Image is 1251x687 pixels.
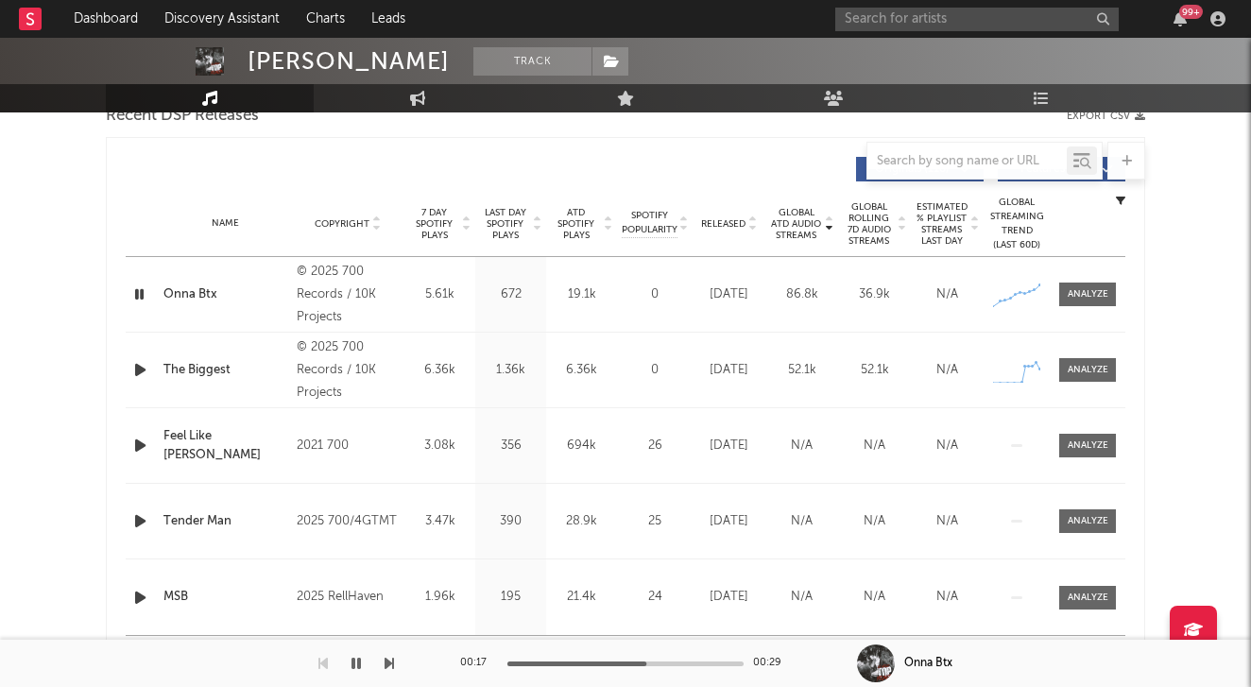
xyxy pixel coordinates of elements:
div: [DATE] [697,285,761,304]
div: N/A [916,588,979,607]
div: N/A [843,437,906,455]
div: 86.8k [770,285,833,304]
div: 3.47k [409,512,471,531]
div: N/A [916,512,979,531]
div: © 2025 700 Records / 10K Projects [297,261,400,329]
span: Global Rolling 7D Audio Streams [843,201,895,247]
div: 00:29 [753,652,791,675]
div: 390 [480,512,541,531]
span: Estimated % Playlist Streams Last Day [916,201,968,247]
div: 2025 700/4GTMT [297,510,400,533]
div: 672 [480,285,541,304]
div: 195 [480,588,541,607]
span: ATD Spotify Plays [551,207,601,241]
button: 99+ [1174,11,1187,26]
div: [PERSON_NAME] [248,47,450,76]
div: 1.96k [409,588,471,607]
div: 694k [551,437,612,455]
div: [DATE] [697,361,761,380]
div: N/A [770,512,833,531]
div: 00:17 [460,652,498,675]
div: [DATE] [697,437,761,455]
div: 0 [622,285,688,304]
div: 356 [480,437,541,455]
div: 1.36k [480,361,541,380]
div: N/A [843,512,906,531]
div: 0 [622,361,688,380]
a: The Biggest [163,361,287,380]
button: Export CSV [1067,111,1145,122]
a: Tender Man [163,512,287,531]
div: 24 [622,588,688,607]
div: Onna Btx [904,655,952,672]
input: Search by song name or URL [867,154,1067,169]
div: 52.1k [843,361,906,380]
a: MSB [163,588,287,607]
div: N/A [916,361,979,380]
div: 3.08k [409,437,471,455]
div: 28.9k [551,512,612,531]
div: [DATE] [697,588,761,607]
div: Global Streaming Trend (Last 60D) [988,196,1045,252]
button: Track [473,47,591,76]
div: 26 [622,437,688,455]
div: © 2025 700 Records / 10K Projects [297,336,400,404]
div: 2021 700 [297,435,400,457]
div: N/A [770,588,833,607]
div: 99 + [1179,5,1203,19]
span: Last Day Spotify Plays [480,207,530,241]
input: Search for artists [835,8,1119,31]
a: Feel Like [PERSON_NAME] [163,427,287,464]
div: 21.4k [551,588,612,607]
div: N/A [916,285,979,304]
span: 7 Day Spotify Plays [409,207,459,241]
div: 25 [622,512,688,531]
div: N/A [843,588,906,607]
div: 2025 RellHaven [297,586,400,609]
div: 6.36k [409,361,471,380]
div: 52.1k [770,361,833,380]
div: 36.9k [843,285,906,304]
div: 5.61k [409,285,471,304]
span: Global ATD Audio Streams [770,207,822,241]
span: Copyright [315,218,369,230]
div: Name [163,216,287,231]
span: Released [701,218,745,230]
div: 19.1k [551,285,612,304]
div: 6.36k [551,361,612,380]
div: [DATE] [697,512,761,531]
a: Onna Btx [163,285,287,304]
span: Spotify Popularity [622,209,677,237]
span: Recent DSP Releases [106,105,259,128]
div: N/A [916,437,979,455]
div: N/A [770,437,833,455]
